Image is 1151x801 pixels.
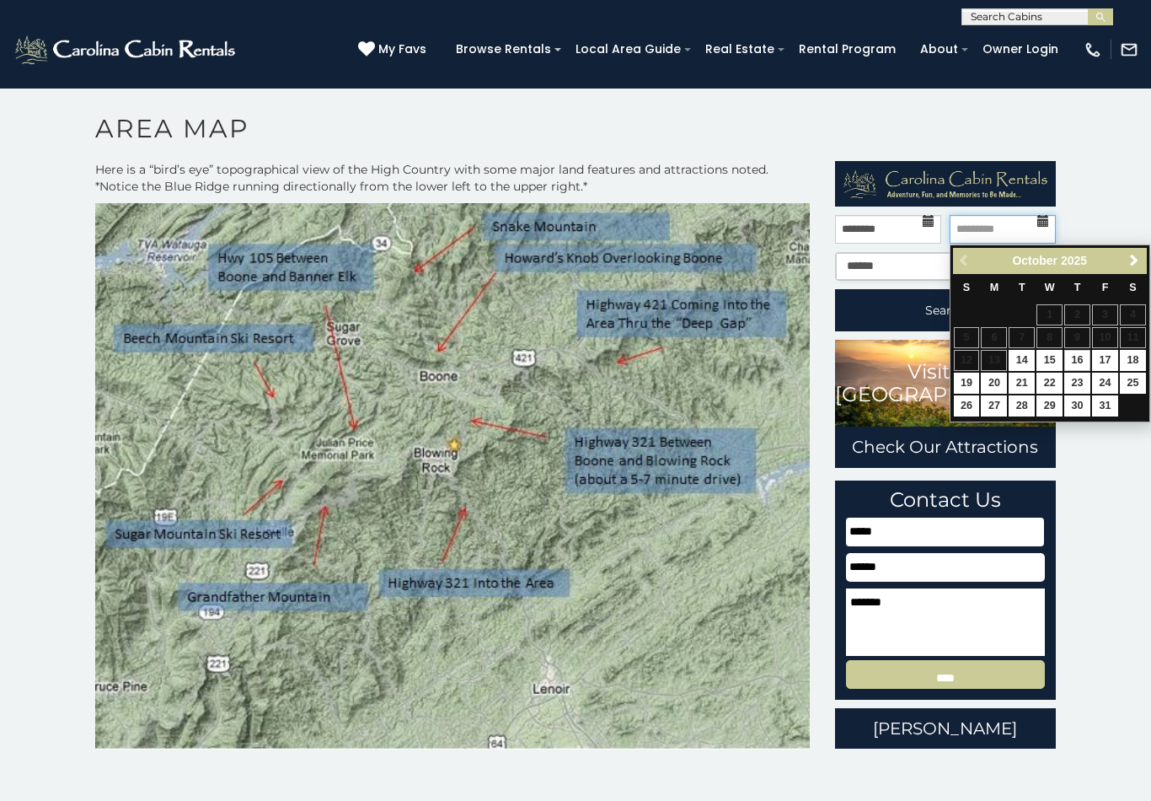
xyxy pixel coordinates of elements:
a: 23 [1064,373,1090,394]
a: 19 [954,373,980,394]
span: Saturday [1129,282,1136,293]
a: About [912,36,966,62]
a: [PERSON_NAME] [835,708,1057,750]
span: Friday [1102,282,1109,293]
a: My Favs [358,40,431,59]
a: Local Area Guide [567,36,689,62]
span: Wednesday [1045,282,1055,293]
img: White-1-2.png [13,33,240,67]
a: 15 [1036,350,1063,371]
a: 17 [1092,350,1118,371]
a: 16 [1064,350,1090,371]
a: Browse Rentals [447,36,559,62]
a: 26 [954,395,980,417]
a: 30 [1064,395,1090,417]
a: 20 [981,373,1007,394]
h3: Contact Us [846,489,1046,511]
a: 31 [1092,395,1118,417]
a: 14 [1009,350,1035,371]
h1: Area Map [83,113,1068,161]
p: Here is a “bird’s eye” topographical view of the High Country with some major land features and a... [95,161,810,195]
span: 2025 [1061,254,1087,267]
span: Next [1127,254,1141,267]
a: 29 [1036,395,1063,417]
a: Next [1124,250,1145,271]
img: mail-regular-white.png [1120,40,1138,59]
a: Rental Program [790,36,904,62]
span: My Favs [378,40,426,58]
span: Thursday [1074,282,1081,293]
a: 21 [1009,373,1035,394]
img: phone-regular-white.png [1084,40,1102,59]
a: 27 [981,395,1007,417]
a: 24 [1092,373,1118,394]
button: Search [835,289,1057,331]
a: Real Estate [697,36,783,62]
a: 18 [1120,350,1146,371]
span: Sunday [963,282,970,293]
span: Tuesday [1019,282,1025,293]
a: 28 [1009,395,1035,417]
a: Owner Login [974,36,1067,62]
h3: Visiting [GEOGRAPHIC_DATA] [835,361,1057,406]
span: Monday [990,282,999,293]
span: October [1012,254,1057,267]
a: Check Our Attractions [835,427,1057,468]
a: 22 [1036,373,1063,394]
a: 25 [1120,373,1146,394]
